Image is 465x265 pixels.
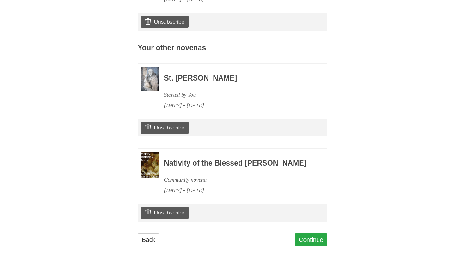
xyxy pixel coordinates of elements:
[141,207,189,219] a: Unsubscribe
[141,122,189,134] a: Unsubscribe
[141,16,189,28] a: Unsubscribe
[295,233,328,246] a: Continue
[164,159,310,167] h3: Nativity of the Blessed [PERSON_NAME]
[138,44,327,56] h3: Your other novenas
[164,100,310,111] div: [DATE] - [DATE]
[141,67,159,91] img: Novena image
[164,74,310,82] h3: St. [PERSON_NAME]
[164,175,310,185] div: Community novena
[141,152,159,178] img: Novena image
[138,233,159,246] a: Back
[164,90,310,100] div: Started by You
[164,185,310,196] div: [DATE] - [DATE]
